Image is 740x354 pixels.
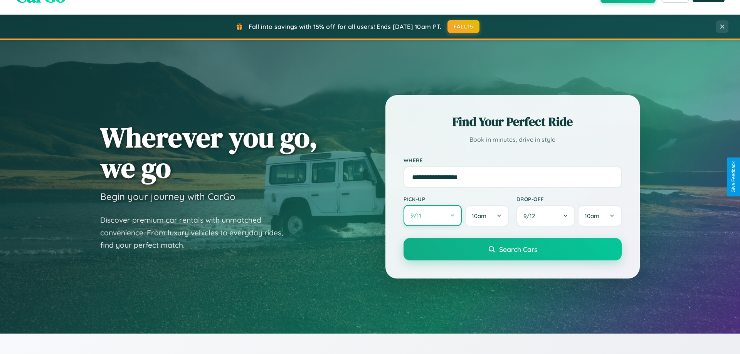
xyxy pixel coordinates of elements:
span: 9 / 12 [523,212,539,220]
span: 10am [472,212,487,220]
button: 9/11 [404,205,462,226]
span: 9 / 11 [410,212,425,219]
p: Discover premium car rentals with unmatched convenience. From luxury vehicles to everyday rides, ... [100,214,293,252]
h3: Begin your journey with CarGo [100,191,235,202]
div: Give Feedback [731,161,736,193]
button: 9/12 [516,205,575,226]
button: Search Cars [404,238,622,260]
h2: Find Your Perfect Ride [404,113,622,130]
label: Drop-off [516,196,622,202]
label: Where [404,157,622,163]
h1: Wherever you go, we go [100,122,318,183]
span: 10am [585,212,600,220]
span: Fall into savings with 15% off for all users! Ends [DATE] 10am PT. [249,23,442,30]
button: FALL15 [447,20,480,33]
span: Search Cars [499,245,538,253]
p: Book in minutes, drive in style [404,134,622,145]
button: 10am [465,205,509,226]
label: Pick-up [404,196,509,202]
button: 10am [578,205,622,226]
